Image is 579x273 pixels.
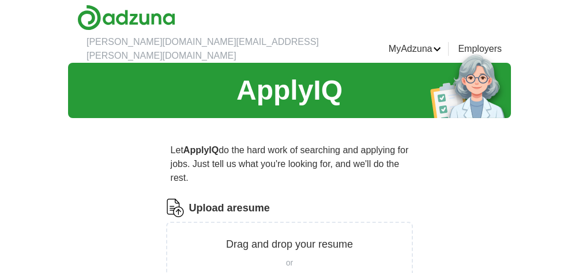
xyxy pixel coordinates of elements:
[166,139,413,189] p: Let do the hard work of searching and applying for jobs. Just tell us what you're looking for, an...
[77,5,175,31] img: Adzuna logo
[189,200,270,216] label: Upload a resume
[166,199,185,217] img: CV Icon
[236,70,343,111] h1: ApplyIQ
[87,35,379,63] li: [PERSON_NAME][DOMAIN_NAME][EMAIL_ADDRESS][PERSON_NAME][DOMAIN_NAME]
[226,237,353,252] p: Drag and drop your resume
[183,145,219,155] strong: ApplyIQ
[458,42,502,56] a: Employers
[389,42,442,56] a: MyAdzuna
[286,257,293,269] span: or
